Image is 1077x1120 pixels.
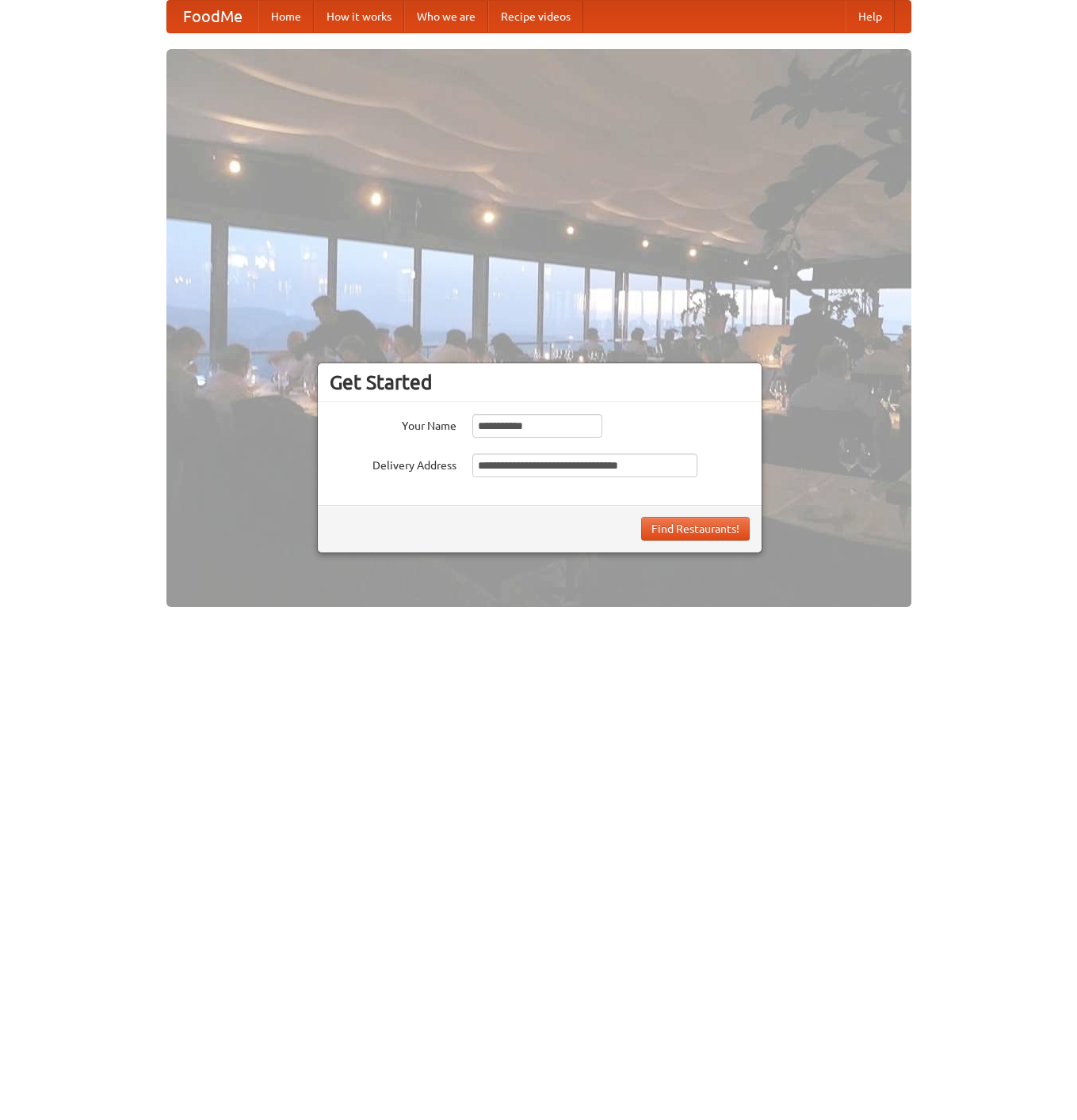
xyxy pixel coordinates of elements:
a: Recipe videos [488,1,583,32]
a: Home [258,1,314,32]
label: Your Name [330,414,456,434]
button: Find Restaurants! [641,517,750,541]
a: Who we are [404,1,488,32]
a: FoodMe [167,1,258,32]
label: Delivery Address [330,454,456,473]
h3: Get Started [330,370,750,394]
a: Help [846,1,895,32]
a: How it works [314,1,404,32]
